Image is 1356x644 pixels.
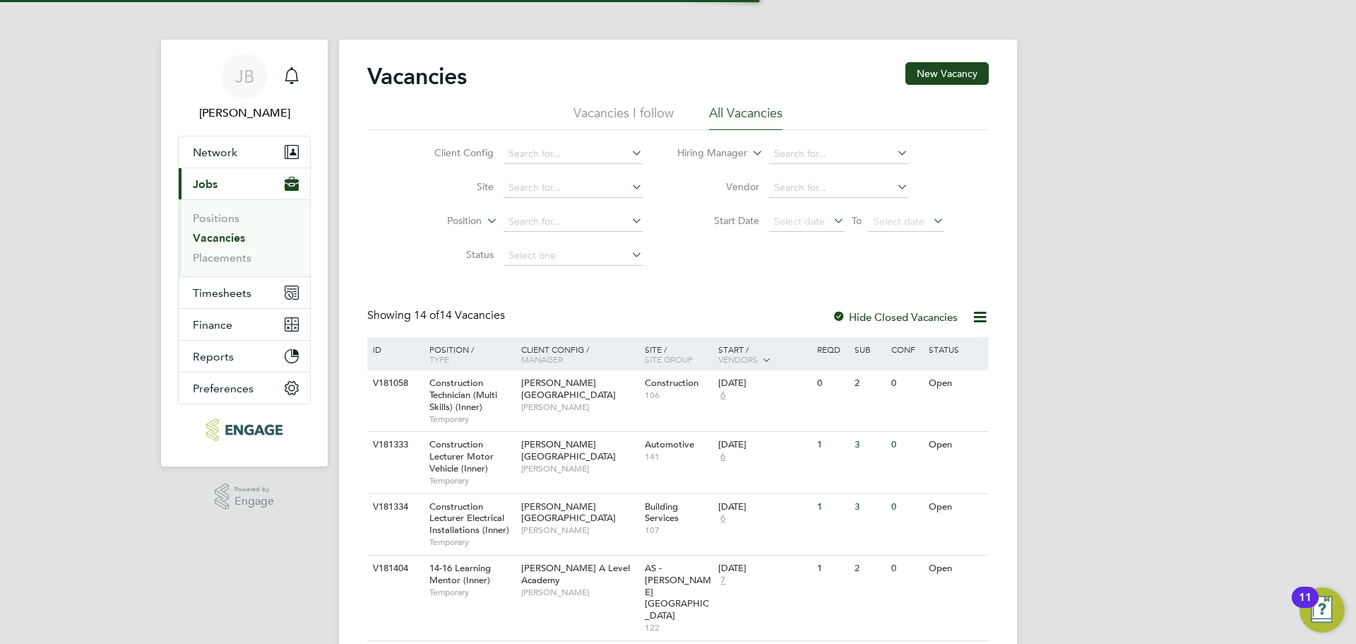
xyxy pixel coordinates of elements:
[414,308,439,322] span: 14 of
[369,337,419,361] div: ID
[851,494,888,520] div: 3
[774,215,825,228] span: Select date
[888,370,924,397] div: 0
[429,377,497,413] span: Construction Technician (Multi Skills) (Inner)
[521,463,638,474] span: [PERSON_NAME]
[769,178,908,198] input: Search for...
[518,337,641,371] div: Client Config /
[367,62,467,90] h2: Vacancies
[769,144,908,164] input: Search for...
[718,513,727,525] span: 6
[521,353,563,365] span: Manager
[414,308,505,322] span: 14 Vacancies
[179,309,310,340] button: Finance
[521,500,616,525] span: [PERSON_NAME][GEOGRAPHIC_DATA]
[888,432,924,458] div: 0
[367,308,508,323] div: Showing
[429,475,514,486] span: Temporary
[179,168,310,199] button: Jobs
[179,373,310,404] button: Preferences
[179,136,310,168] button: Network
[718,575,727,587] span: 7
[504,246,643,266] input: Select one
[178,105,311,122] span: Jack Baron
[718,501,810,513] div: [DATE]
[178,418,311,441] a: Go to home page
[178,54,311,122] a: JB[PERSON_NAME]
[1299,597,1312,616] div: 11
[234,496,274,508] span: Engage
[814,337,850,361] div: Reqd
[521,562,630,586] span: [PERSON_NAME] A Level Academy
[504,178,643,198] input: Search for...
[419,337,518,371] div: Position /
[161,40,328,467] nav: Main navigation
[888,337,924,361] div: Conf
[925,494,987,520] div: Open
[521,377,616,401] span: [PERSON_NAME][GEOGRAPHIC_DATA]
[400,214,482,228] label: Position
[851,370,888,397] div: 2
[641,337,715,371] div: Site /
[718,563,810,575] div: [DATE]
[234,484,274,496] span: Powered by
[814,432,850,458] div: 1
[429,587,514,598] span: Temporary
[193,177,218,191] span: Jobs
[412,248,494,261] label: Status
[215,484,275,510] a: Powered byEngage
[369,370,419,397] div: V181058
[645,562,711,622] span: AS - [PERSON_NAME][GEOGRAPHIC_DATA]
[412,146,494,159] label: Client Config
[888,556,924,582] div: 0
[573,105,674,130] li: Vacancies I follow
[925,337,987,361] div: Status
[369,494,419,520] div: V181334
[193,146,237,159] span: Network
[718,390,727,402] span: 6
[369,432,419,458] div: V181333
[504,144,643,164] input: Search for...
[666,146,747,160] label: Hiring Manager
[925,432,987,458] div: Open
[851,337,888,361] div: Sub
[369,556,419,582] div: V181404
[429,537,514,548] span: Temporary
[429,438,494,474] span: Construction Lecturer Motor Vehicle (Inner)
[832,310,958,324] label: Hide Closed Vacancies
[429,414,514,425] span: Temporary
[193,382,254,395] span: Preferences
[718,439,810,451] div: [DATE]
[851,432,888,458] div: 3
[814,494,850,520] div: 1
[847,211,866,230] span: To
[179,341,310,372] button: Reports
[715,337,814,373] div: Start /
[718,377,810,390] div: [DATE]
[814,556,850,582] div: 1
[925,370,987,397] div: Open
[645,377,698,389] span: Construction
[645,353,693,365] span: Site Group
[645,622,712,633] span: 122
[206,418,282,441] img: huntereducation-logo-retina.png
[645,500,679,525] span: Building Services
[718,451,727,463] span: 6
[521,525,638,536] span: [PERSON_NAME]
[504,212,643,232] input: Search for...
[851,556,888,582] div: 2
[193,286,251,300] span: Timesheets
[429,562,491,586] span: 14-16 Learning Mentor (Inner)
[925,556,987,582] div: Open
[645,451,712,462] span: 141
[645,525,712,536] span: 107
[429,500,509,537] span: Construction Lecturer Electrical Installations (Inner)
[193,251,251,264] a: Placements
[235,67,254,86] span: JB
[814,370,850,397] div: 0
[718,353,758,365] span: Vendors
[179,277,310,308] button: Timesheets
[709,105,783,130] li: All Vacancies
[179,199,310,276] div: Jobs
[678,180,759,193] label: Vendor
